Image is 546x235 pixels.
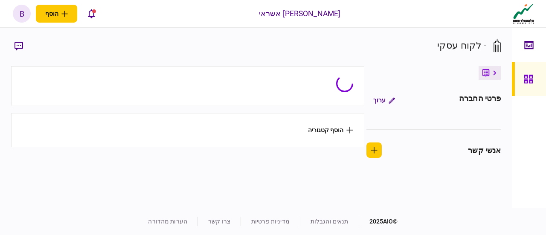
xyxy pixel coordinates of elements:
a: תנאים והגבלות [311,218,349,225]
div: [PERSON_NAME] אשראי [259,8,341,19]
div: © 2025 AIO [359,217,398,226]
a: מדיניות פרטיות [251,218,290,225]
button: b [13,5,31,23]
button: ערוך [366,93,402,108]
div: - לקוח עסקי [437,38,486,52]
img: client company logo [511,3,536,24]
div: פרטי החברה [459,93,501,108]
button: פתח רשימת התראות [82,5,100,23]
div: אנשי קשר [468,145,501,156]
a: צרו קשר [208,218,230,225]
button: הוסף קטגוריה [308,127,353,133]
a: הערות מהדורה [148,218,187,225]
button: פתח תפריט להוספת לקוח [36,5,77,23]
